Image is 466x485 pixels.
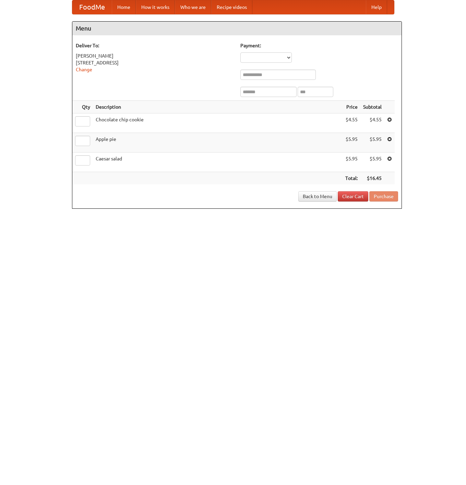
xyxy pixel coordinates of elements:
[93,133,343,153] td: Apple pie
[76,42,234,49] h5: Deliver To:
[360,113,384,133] td: $4.55
[93,113,343,133] td: Chocolate chip cookie
[360,172,384,185] th: $16.45
[76,59,234,66] div: [STREET_ADDRESS]
[366,0,387,14] a: Help
[343,172,360,185] th: Total:
[240,42,398,49] h5: Payment:
[175,0,211,14] a: Who we are
[72,101,93,113] th: Qty
[360,101,384,113] th: Subtotal
[72,22,402,35] h4: Menu
[343,153,360,172] td: $5.95
[360,153,384,172] td: $5.95
[76,67,92,72] a: Change
[369,191,398,202] button: Purchase
[112,0,136,14] a: Home
[343,113,360,133] td: $4.55
[93,101,343,113] th: Description
[72,0,112,14] a: FoodMe
[93,153,343,172] td: Caesar salad
[136,0,175,14] a: How it works
[298,191,337,202] a: Back to Menu
[338,191,368,202] a: Clear Cart
[360,133,384,153] td: $5.95
[343,133,360,153] td: $5.95
[343,101,360,113] th: Price
[211,0,252,14] a: Recipe videos
[76,52,234,59] div: [PERSON_NAME]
